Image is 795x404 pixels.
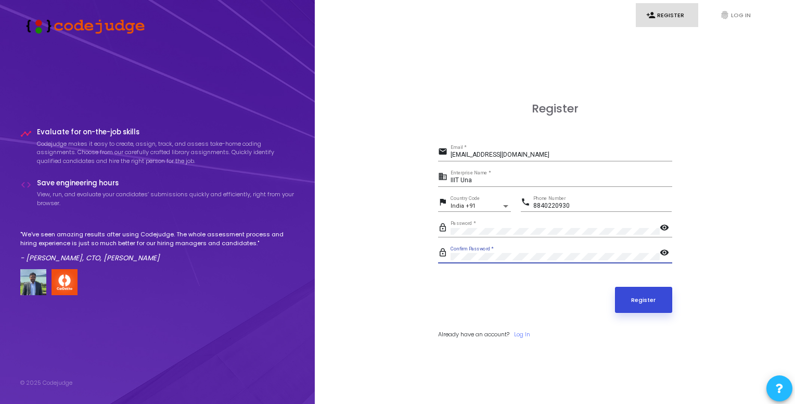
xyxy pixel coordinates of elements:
em: - [PERSON_NAME], CTO, [PERSON_NAME] [20,253,160,263]
img: user image [20,269,46,295]
button: Register [615,287,672,313]
h3: Register [438,102,672,116]
h4: Evaluate for on-the-job skills [37,128,295,136]
mat-icon: visibility [660,222,672,235]
p: View, run, and evaluate your candidates’ submissions quickly and efficiently, right from your bro... [37,190,295,207]
mat-icon: flag [438,197,451,209]
i: fingerprint [720,10,729,20]
p: Codejudge makes it easy to create, assign, track, and assess take-home coding assignments. Choose... [37,140,295,166]
a: Log In [514,330,530,339]
input: Email [451,151,672,159]
i: code [20,179,32,191]
mat-icon: email [438,146,451,159]
mat-icon: lock_outline [438,222,451,235]
mat-icon: phone [521,197,533,209]
mat-icon: visibility [660,247,672,260]
input: Enterprise Name [451,177,672,184]
h4: Save engineering hours [37,179,295,187]
mat-icon: business [438,171,451,184]
div: © 2025 Codejudge [20,378,72,387]
a: fingerprintLog In [710,3,772,28]
span: Already have an account? [438,330,509,338]
mat-icon: lock_outline [438,247,451,260]
p: "We've seen amazing results after using Codejudge. The whole assessment process and hiring experi... [20,230,295,247]
i: person_add [646,10,656,20]
span: India +91 [451,203,476,209]
a: person_addRegister [636,3,698,28]
img: company-logo [52,269,78,295]
i: timeline [20,128,32,140]
input: Phone Number [533,203,672,210]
